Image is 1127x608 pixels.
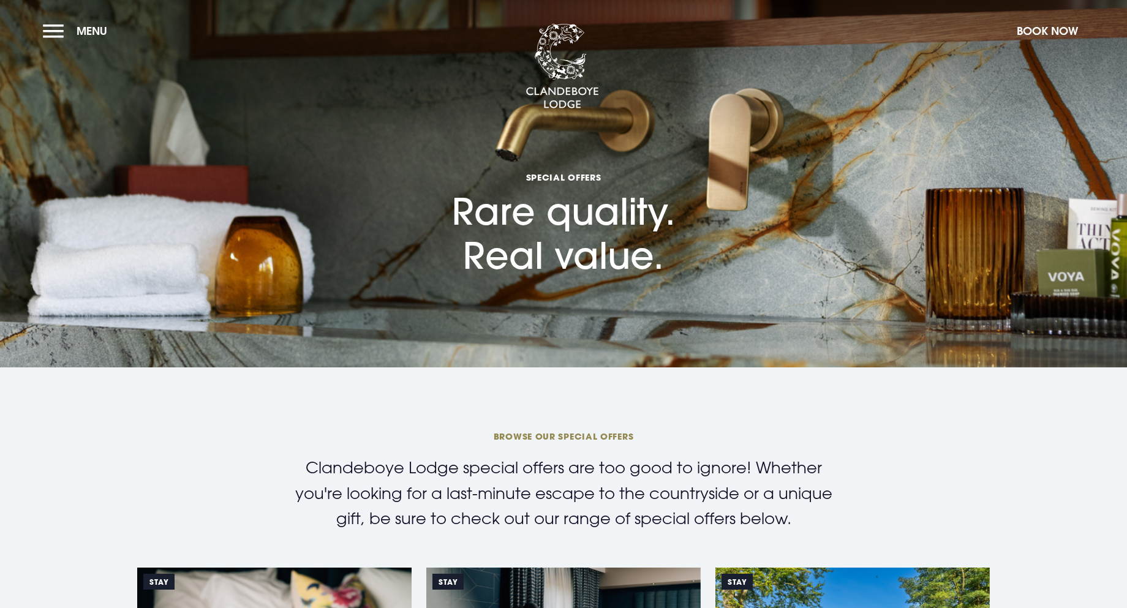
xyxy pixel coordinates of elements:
[43,18,113,44] button: Menu
[1011,18,1084,44] button: Book Now
[432,574,464,590] span: Stay
[143,574,175,590] span: Stay
[77,24,107,38] span: Menu
[722,574,753,590] span: Stay
[526,24,599,110] img: Clandeboye Lodge
[282,455,845,531] p: Clandeboye Lodge special offers are too good to ignore! Whether you're looking for a last-minute ...
[272,430,855,442] span: BROWSE OUR SPECIAL OFFERS
[452,171,676,183] span: Special Offers
[452,96,676,277] h1: Rare quality. Real value.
